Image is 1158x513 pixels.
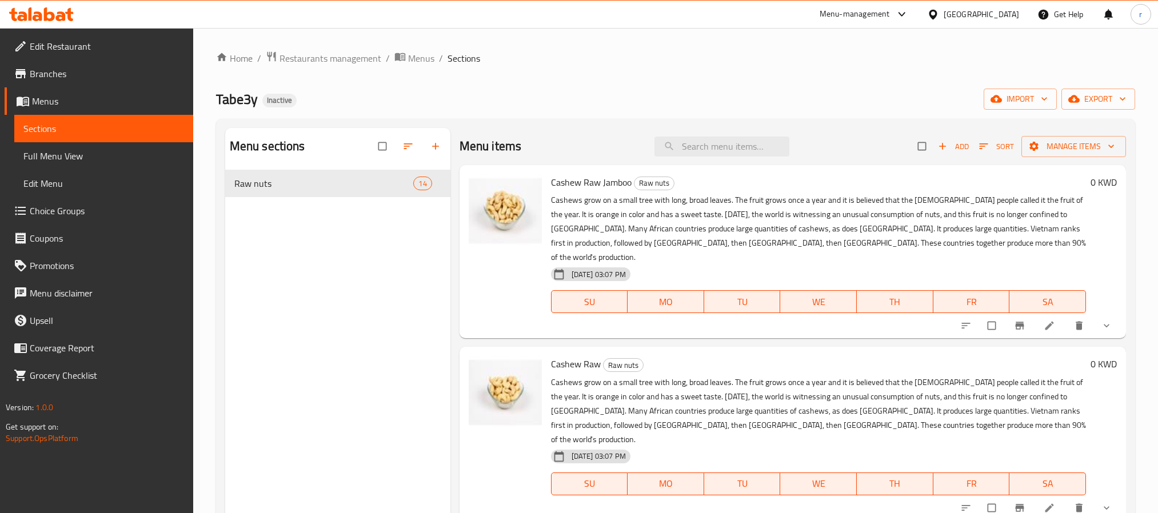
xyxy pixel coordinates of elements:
span: Menus [32,94,184,108]
button: MO [628,290,704,313]
span: MO [632,475,700,492]
span: FR [938,475,1005,492]
span: Version: [6,400,34,415]
span: export [1071,92,1126,106]
li: / [257,51,261,65]
div: [GEOGRAPHIC_DATA] [944,8,1019,21]
span: Choice Groups [30,204,184,218]
span: Edit Restaurant [30,39,184,53]
a: Edit Restaurant [5,33,193,60]
a: Home [216,51,253,65]
span: SA [1014,475,1081,492]
button: show more [1094,313,1121,338]
div: Raw nuts14 [225,170,450,197]
span: Raw nuts [634,177,674,190]
span: TU [709,294,776,310]
div: Raw nuts [234,177,414,190]
img: Cashew Raw Jamboo [469,174,542,247]
span: SU [556,294,624,310]
span: Coupons [30,231,184,245]
span: Grocery Checklist [30,368,184,382]
button: SA [1009,472,1086,495]
button: delete [1067,313,1094,338]
span: Raw nuts [604,359,643,372]
button: SA [1009,290,1086,313]
span: Menu disclaimer [30,286,184,300]
span: [DATE] 03:07 PM [567,451,630,462]
a: Grocery Checklist [5,362,193,389]
button: TU [704,290,781,313]
nav: breadcrumb [216,51,1135,66]
span: Cashew Raw [551,355,601,372]
button: WE [780,472,857,495]
span: SA [1014,294,1081,310]
span: import [993,92,1048,106]
span: WE [785,475,852,492]
span: Sections [448,51,480,65]
span: TH [861,294,929,310]
div: Menu-management [820,7,890,21]
span: Restaurants management [279,51,381,65]
a: Coverage Report [5,334,193,362]
button: TH [857,472,933,495]
a: Restaurants management [266,51,381,66]
span: Full Menu View [23,149,184,163]
a: Menu disclaimer [5,279,193,307]
button: export [1061,89,1135,110]
span: FR [938,294,1005,310]
button: SU [551,290,628,313]
span: WE [785,294,852,310]
span: Sections [23,122,184,135]
a: Promotions [5,252,193,279]
div: Inactive [262,94,297,107]
span: Menus [408,51,434,65]
span: Sort items [972,138,1021,155]
li: / [439,51,443,65]
button: SU [551,472,628,495]
span: 14 [414,178,431,189]
div: Raw nuts [603,358,644,372]
nav: Menu sections [225,165,450,202]
span: Add [938,140,969,153]
span: Sort [979,140,1014,153]
span: Cashew Raw Jamboo [551,174,632,191]
button: Branch-specific-item [1007,313,1035,338]
span: SU [556,475,624,492]
button: sort-choices [953,313,981,338]
button: FR [933,290,1010,313]
a: Upsell [5,307,193,334]
button: Manage items [1021,136,1126,157]
button: Add section [423,134,450,159]
h2: Menu items [460,138,522,155]
a: Edit Menu [14,170,193,197]
h2: Menu sections [230,138,305,155]
span: Select section [911,135,935,157]
li: / [386,51,390,65]
span: Branches [30,67,184,81]
a: Menus [394,51,434,66]
span: Edit Menu [23,177,184,190]
a: Choice Groups [5,197,193,225]
div: items [413,177,432,190]
button: WE [780,290,857,313]
button: FR [933,472,1010,495]
span: Upsell [30,314,184,327]
h6: 0 KWD [1091,174,1117,190]
span: Promotions [30,259,184,272]
span: Tabe3y [216,86,258,112]
svg: Show Choices [1101,320,1112,331]
button: import [984,89,1057,110]
button: Sort [976,138,1017,155]
span: [DATE] 03:07 PM [567,269,630,280]
span: Manage items [1031,139,1117,154]
button: TU [704,472,781,495]
a: Coupons [5,225,193,252]
p: Cashews grow on a small tree with long, broad leaves. The fruit grows once a year and it is belie... [551,375,1086,447]
a: Sections [14,115,193,142]
a: Branches [5,60,193,87]
span: r [1139,8,1142,21]
span: TU [709,475,776,492]
span: Get support on: [6,419,58,434]
span: TH [861,475,929,492]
